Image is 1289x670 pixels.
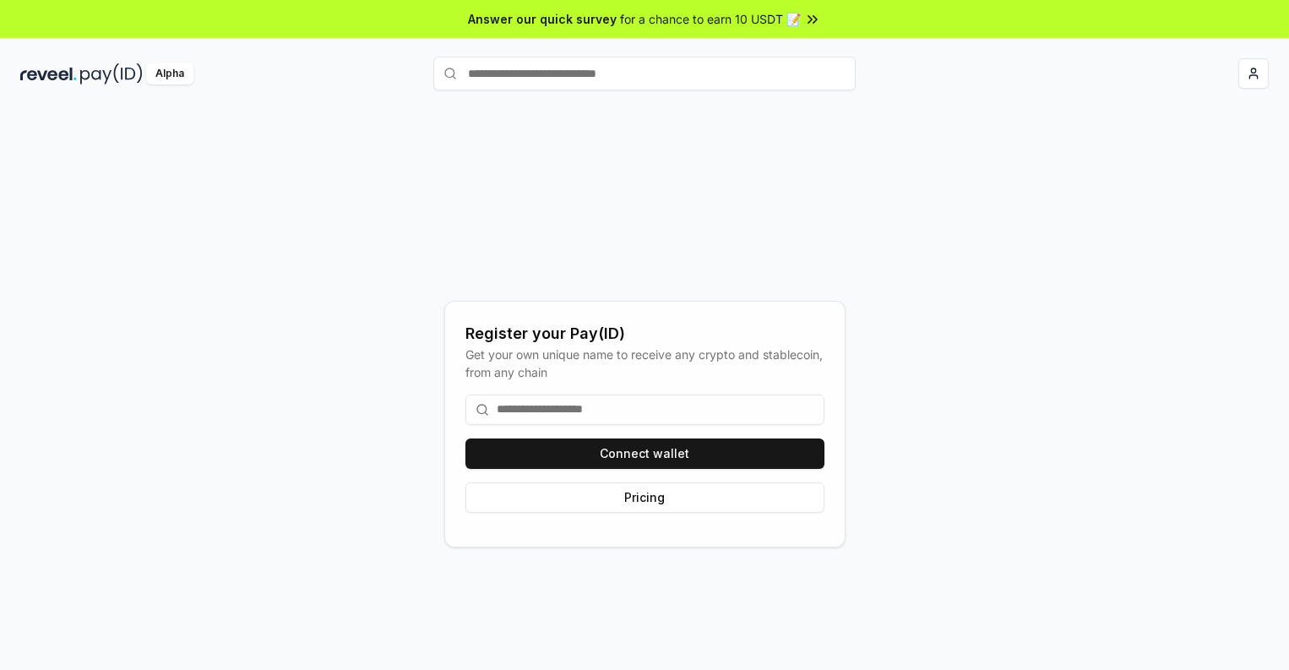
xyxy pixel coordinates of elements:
img: reveel_dark [20,63,77,84]
div: Register your Pay(ID) [465,322,824,346]
button: Connect wallet [465,438,824,469]
span: Answer our quick survey [468,10,617,28]
div: Get your own unique name to receive any crypto and stablecoin, from any chain [465,346,824,381]
button: Pricing [465,482,824,513]
div: Alpha [146,63,193,84]
img: pay_id [80,63,143,84]
span: for a chance to earn 10 USDT 📝 [620,10,801,28]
